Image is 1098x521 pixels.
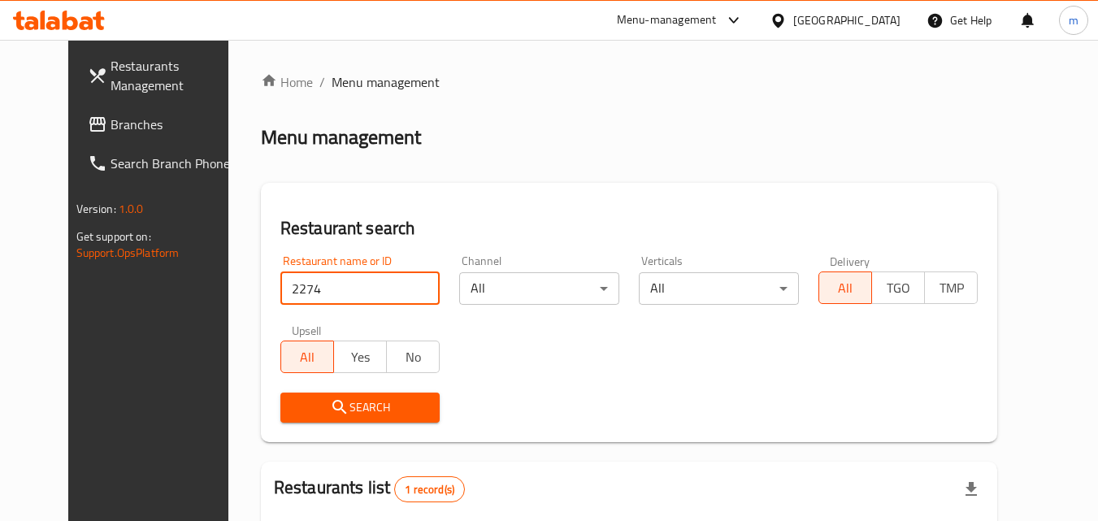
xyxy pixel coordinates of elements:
[818,271,872,304] button: All
[341,345,380,369] span: Yes
[879,276,918,300] span: TGO
[76,198,116,219] span: Version:
[280,341,334,373] button: All
[292,324,322,336] label: Upsell
[871,271,925,304] button: TGO
[261,72,313,92] a: Home
[386,341,440,373] button: No
[111,56,239,95] span: Restaurants Management
[119,198,144,219] span: 1.0.0
[617,11,717,30] div: Menu-management
[76,242,180,263] a: Support.OpsPlatform
[111,115,239,134] span: Branches
[826,276,866,300] span: All
[931,276,971,300] span: TMP
[261,72,998,92] nav: breadcrumb
[75,144,252,183] a: Search Branch Phone
[75,46,252,105] a: Restaurants Management
[793,11,901,29] div: [GEOGRAPHIC_DATA]
[639,272,799,305] div: All
[293,397,427,418] span: Search
[1069,11,1078,29] span: m
[280,393,441,423] button: Search
[76,226,151,247] span: Get support on:
[332,72,440,92] span: Menu management
[319,72,325,92] li: /
[280,216,979,241] h2: Restaurant search
[459,272,619,305] div: All
[75,105,252,144] a: Branches
[952,470,991,509] div: Export file
[280,272,441,305] input: Search for restaurant name or ID..
[333,341,387,373] button: Yes
[395,482,464,497] span: 1 record(s)
[111,154,239,173] span: Search Branch Phone
[924,271,978,304] button: TMP
[394,476,465,502] div: Total records count
[830,255,870,267] label: Delivery
[393,345,433,369] span: No
[288,345,328,369] span: All
[261,124,421,150] h2: Menu management
[274,475,465,502] h2: Restaurants list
